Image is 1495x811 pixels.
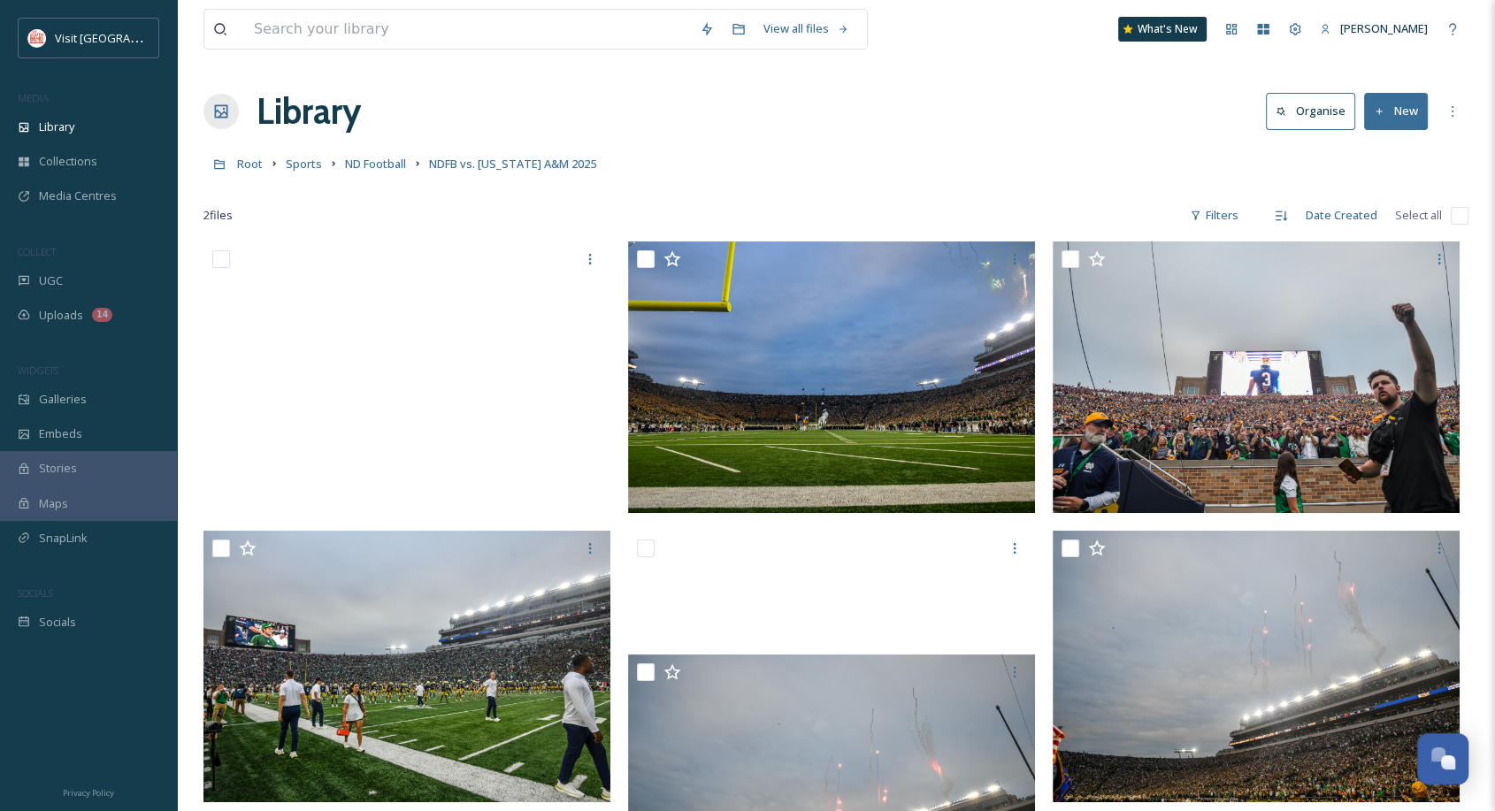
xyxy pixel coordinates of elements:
[18,363,58,377] span: WIDGETS
[18,91,49,104] span: MEDIA
[63,787,114,799] span: Privacy Policy
[39,425,82,442] span: Embeds
[1364,93,1428,129] button: New
[1297,198,1386,233] div: Date Created
[286,156,322,172] span: Sports
[39,119,74,135] span: Library
[39,187,117,204] span: Media Centres
[628,241,1035,513] img: 091325_ND-Texas-A&M-23.jpg
[1266,93,1355,129] button: Organise
[1340,20,1428,36] span: [PERSON_NAME]
[1311,11,1437,46] a: [PERSON_NAME]
[28,29,46,47] img: vsbm-stackedMISH_CMYKlogo2017.jpg
[755,11,858,46] a: View all files
[429,156,596,172] span: NDFB vs. [US_STATE] A&M 2025
[1118,17,1207,42] a: What's New
[92,308,112,322] div: 14
[1053,531,1460,802] img: 091325_ND-Texas-A&M-16.jpg
[203,241,610,513] img: 091325_ND-Texas-A&M-21.jpg
[1395,207,1442,224] span: Select all
[1181,198,1247,233] div: Filters
[1417,733,1468,784] button: Open Chat
[237,153,263,174] a: Root
[1266,93,1364,129] a: Organise
[39,307,83,324] span: Uploads
[39,153,97,170] span: Collections
[345,153,406,174] a: ND Football
[203,531,610,802] img: 091325_ND-Texas-A&M-14.jpg
[39,614,76,631] span: Socials
[18,245,56,258] span: COLLECT
[55,29,192,46] span: Visit [GEOGRAPHIC_DATA]
[1053,241,1460,513] img: 091325_ND-Texas-A&M-22.jpg
[39,530,88,547] span: SnapLink
[39,460,77,477] span: Stories
[203,207,233,224] span: 2 file s
[39,391,87,408] span: Galleries
[39,272,63,289] span: UGC
[257,85,361,138] a: Library
[237,156,263,172] span: Root
[345,156,406,172] span: ND Football
[245,10,691,49] input: Search your library
[286,153,322,174] a: Sports
[18,586,53,600] span: SOCIALS
[429,153,596,174] a: NDFB vs. [US_STATE] A&M 2025
[63,781,114,802] a: Privacy Policy
[39,495,68,512] span: Maps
